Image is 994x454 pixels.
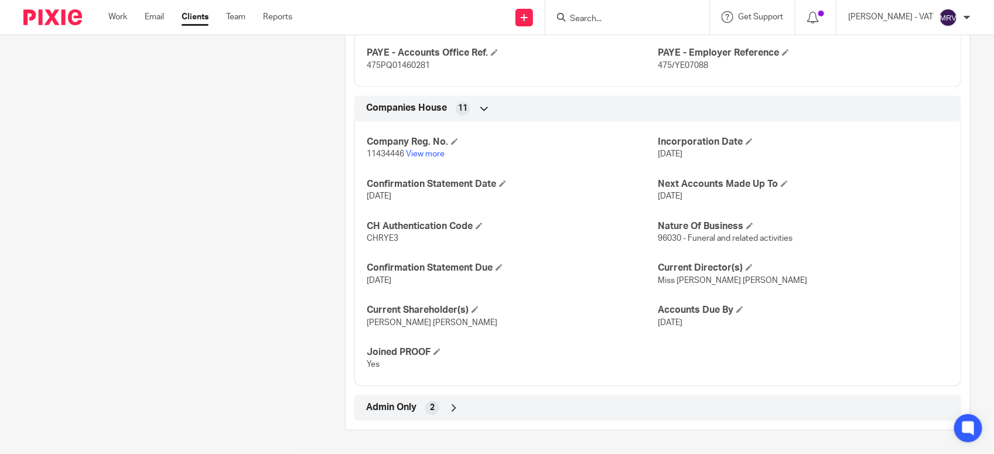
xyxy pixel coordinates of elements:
img: svg%3E [939,8,958,27]
span: Admin Only [366,402,416,414]
span: 11434446 [367,151,404,159]
input: Search [569,14,674,25]
h4: CH Authentication Code [367,221,658,233]
h4: Confirmation Statement Due [367,262,658,275]
h4: Current Director(s) [658,262,949,275]
a: Reports [263,11,292,23]
span: Yes [367,361,380,369]
span: 96030 - Funeral and related activities [658,235,793,243]
h4: Incorporation Date [658,136,949,149]
img: Pixie [23,9,82,25]
span: [DATE] [658,151,682,159]
h4: PAYE - Employer Reference [658,47,949,60]
a: Email [145,11,164,23]
h4: PAYE - Accounts Office Ref. [367,47,658,60]
span: CHRYE3 [367,235,398,243]
h4: Next Accounts Made Up To [658,179,949,191]
span: [DATE] [658,193,682,201]
span: 11 [458,103,467,115]
h4: Accounts Due By [658,305,949,317]
a: View more [406,151,445,159]
h4: Company Reg. No. [367,136,658,149]
span: 2 [430,402,435,414]
h4: Joined PROOF [367,347,658,359]
a: Team [226,11,245,23]
p: [PERSON_NAME] - VAT [848,11,933,23]
span: Miss [PERSON_NAME] [PERSON_NAME] [658,277,807,285]
span: [DATE] [367,193,391,201]
h4: Confirmation Statement Date [367,179,658,191]
span: [DATE] [367,277,391,285]
span: 475/YE07088 [658,62,708,70]
span: Get Support [738,13,783,21]
span: Companies House [366,103,447,115]
span: [PERSON_NAME] [PERSON_NAME] [367,319,497,327]
h4: Nature Of Business [658,221,949,233]
h4: Current Shareholder(s) [367,305,658,317]
a: Clients [182,11,209,23]
span: [DATE] [658,319,682,327]
a: Work [108,11,127,23]
span: 475PQ01460281 [367,62,430,70]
